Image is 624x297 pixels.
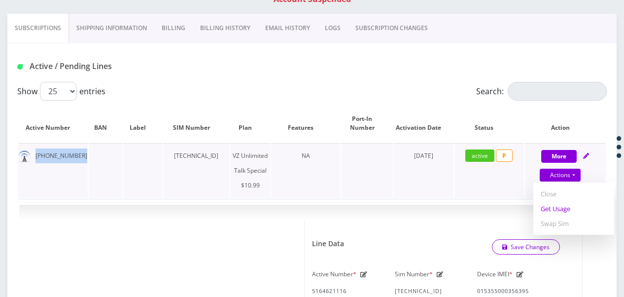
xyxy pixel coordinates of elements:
[540,169,581,182] a: Actions
[477,267,513,282] label: Device IMEI
[496,149,513,162] span: P
[163,105,229,142] th: SIM Number: activate to sort column ascending
[525,105,606,142] th: Action: activate to sort column ascending
[492,239,560,255] a: Save Changes
[258,14,317,42] a: EMAIL HISTORY
[312,267,356,282] label: Active Number
[89,105,123,142] th: BAN: activate to sort column ascending
[414,151,433,160] span: [DATE]
[18,150,31,163] img: default.png
[508,82,607,101] input: Search:
[533,201,614,216] a: Get Usage
[492,240,560,255] button: Save Changes
[271,143,341,198] td: NA
[230,105,270,142] th: Plan: activate to sort column ascending
[395,267,433,282] label: Sim Number
[271,105,341,142] th: Features: activate to sort column ascending
[317,14,348,42] a: LOGS
[123,105,162,142] th: Label: activate to sort column ascending
[18,143,88,198] td: [PHONE_NUMBER]
[312,240,344,248] h1: Line Data
[17,82,105,101] label: Show entries
[476,82,607,101] label: Search:
[533,216,614,231] a: Swap Sim
[193,14,258,42] a: Billing History
[342,105,393,142] th: Port-In Number: activate to sort column ascending
[69,14,154,42] a: Shipping Information
[18,105,88,142] th: Active Number: activate to sort column ascending
[7,14,69,42] a: Subscriptions
[163,143,229,198] td: [TECHNICAL_ID]
[533,186,614,201] a: Close
[454,105,524,142] th: Status: activate to sort column ascending
[533,183,614,235] div: Actions
[394,105,453,142] th: Activation Date: activate to sort column ascending
[465,149,494,162] span: active
[17,62,204,71] h1: Active / Pending Lines
[154,14,193,42] a: Billing
[230,143,270,198] td: VZ Unlimited Talk Special $10.99
[40,82,77,101] select: Showentries
[348,14,435,42] a: SUBSCRIPTION CHANGES
[541,150,577,163] button: More
[17,64,23,70] img: Active / Pending Lines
